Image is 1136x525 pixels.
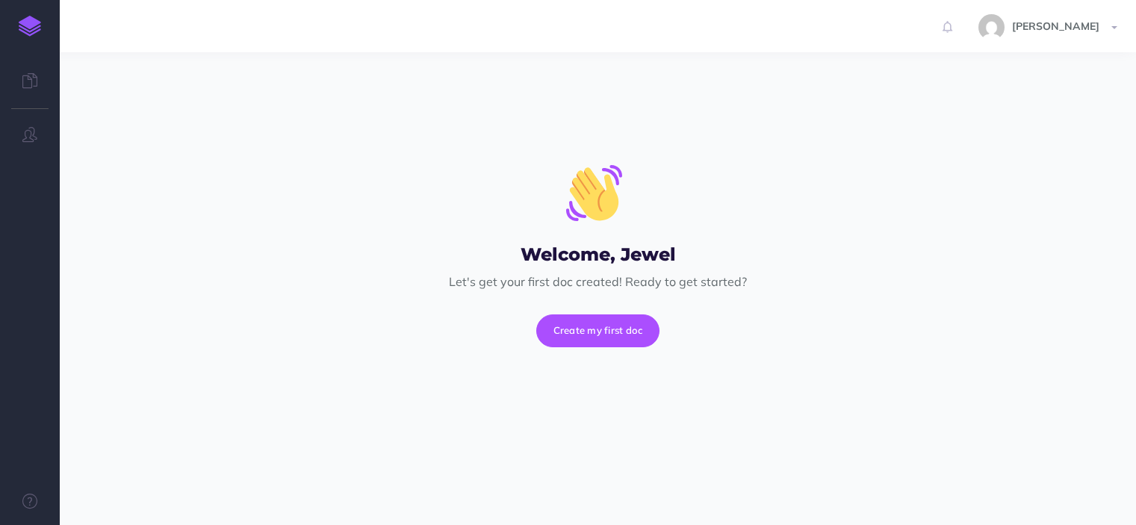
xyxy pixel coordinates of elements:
h3: Welcome, Jewel [322,245,875,264]
p: Let's get your first doc created! Ready to get started? [322,273,875,292]
img: logo-mark.svg [19,16,41,37]
span: [PERSON_NAME] [1005,19,1107,33]
img: icon-waving-hand.svg [566,165,622,221]
button: Create my first doc [536,314,660,347]
img: b24e02a778c48c2671a311a49fe4bf9c.jpg [978,14,1005,40]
